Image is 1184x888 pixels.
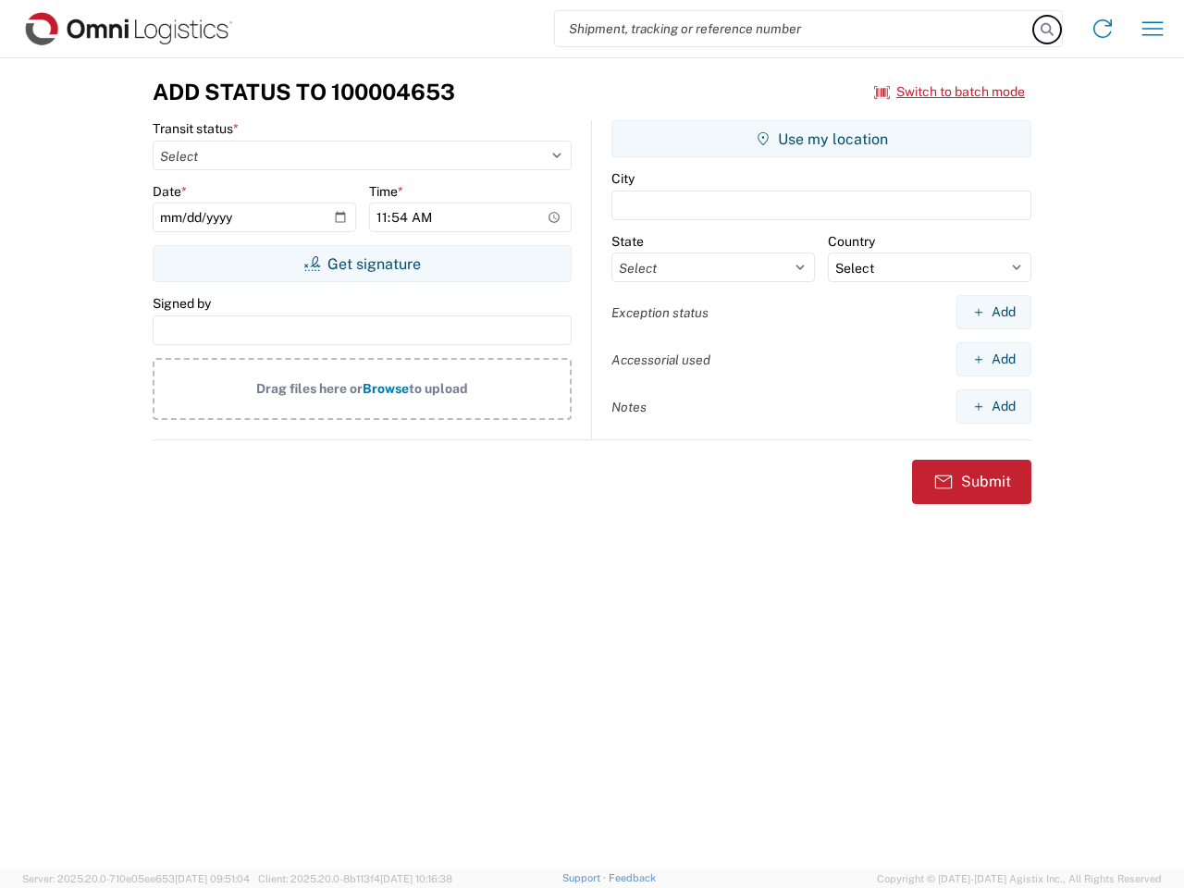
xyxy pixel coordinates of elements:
[409,381,468,396] span: to upload
[380,873,452,884] span: [DATE] 10:16:38
[611,399,647,415] label: Notes
[611,351,710,368] label: Accessorial used
[611,233,644,250] label: State
[956,389,1031,424] button: Add
[956,295,1031,329] button: Add
[153,295,211,312] label: Signed by
[22,873,250,884] span: Server: 2025.20.0-710e05ee653
[956,342,1031,376] button: Add
[877,870,1162,887] span: Copyright © [DATE]-[DATE] Agistix Inc., All Rights Reserved
[153,183,187,200] label: Date
[555,11,1034,46] input: Shipment, tracking or reference number
[153,79,455,105] h3: Add Status to 100004653
[874,77,1025,107] button: Switch to batch mode
[153,120,239,137] label: Transit status
[611,304,709,321] label: Exception status
[609,872,656,883] a: Feedback
[611,170,635,187] label: City
[258,873,452,884] span: Client: 2025.20.0-8b113f4
[562,872,609,883] a: Support
[153,245,572,282] button: Get signature
[363,381,409,396] span: Browse
[175,873,250,884] span: [DATE] 09:51:04
[828,233,875,250] label: Country
[611,120,1031,157] button: Use my location
[912,460,1031,504] button: Submit
[369,183,403,200] label: Time
[256,381,363,396] span: Drag files here or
